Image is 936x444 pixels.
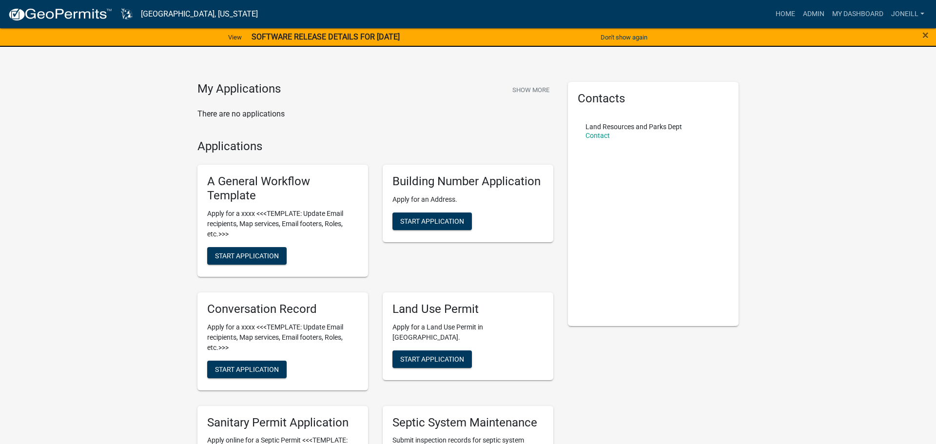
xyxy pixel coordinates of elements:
[585,123,682,130] p: Land Resources and Parks Dept
[207,247,287,265] button: Start Application
[400,355,464,363] span: Start Application
[392,212,472,230] button: Start Application
[141,6,258,22] a: [GEOGRAPHIC_DATA], [US_STATE]
[828,5,887,23] a: My Dashboard
[207,209,358,239] p: Apply for a xxxx <<<TEMPLATE: Update Email recipients, Map services, Email footers, Roles, etc.>>>
[922,28,929,42] span: ×
[197,139,553,154] h4: Applications
[207,174,358,203] h5: A General Workflow Template
[392,322,544,343] p: Apply for a Land Use Permit in [GEOGRAPHIC_DATA].
[120,7,133,20] img: Dodge County, Wisconsin
[578,92,729,106] h5: Contacts
[392,416,544,430] h5: Septic System Maintenance
[799,5,828,23] a: Admin
[224,29,246,45] a: View
[252,32,400,41] strong: SOFTWARE RELEASE DETAILS FOR [DATE]
[597,29,651,45] button: Don't show again
[772,5,799,23] a: Home
[392,302,544,316] h5: Land Use Permit
[400,217,464,225] span: Start Application
[207,302,358,316] h5: Conversation Record
[887,5,928,23] a: joneill
[197,108,553,120] p: There are no applications
[922,29,929,41] button: Close
[207,416,358,430] h5: Sanitary Permit Application
[392,194,544,205] p: Apply for an Address.
[585,132,610,139] a: Contact
[215,365,279,373] span: Start Application
[197,82,281,97] h4: My Applications
[215,251,279,259] span: Start Application
[207,361,287,378] button: Start Application
[207,322,358,353] p: Apply for a xxxx <<<TEMPLATE: Update Email recipients, Map services, Email footers, Roles, etc.>>>
[392,350,472,368] button: Start Application
[508,82,553,98] button: Show More
[392,174,544,189] h5: Building Number Application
